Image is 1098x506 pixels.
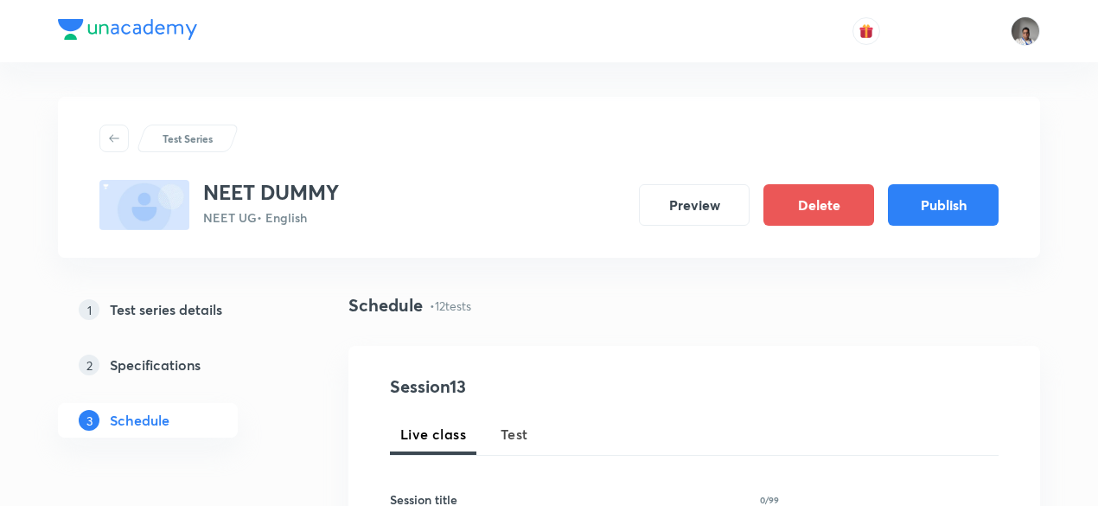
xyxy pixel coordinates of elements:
[501,424,528,445] span: Test
[58,292,293,327] a: 1Test series details
[639,184,750,226] button: Preview
[859,23,874,39] img: avatar
[1011,16,1040,46] img: Vikram Mathur
[79,410,99,431] p: 3
[430,297,471,315] p: • 12 tests
[400,424,466,445] span: Live class
[203,208,339,227] p: NEET UG • English
[852,17,880,45] button: avatar
[163,131,213,146] p: Test Series
[79,299,99,320] p: 1
[348,292,423,318] h4: Schedule
[203,180,339,205] h3: NEET DUMMY
[390,374,705,400] h4: Session 13
[110,355,201,375] h5: Specifications
[760,496,779,504] p: 0/99
[58,19,197,44] a: Company Logo
[110,299,222,320] h5: Test series details
[58,348,293,382] a: 2Specifications
[763,184,874,226] button: Delete
[99,180,189,230] img: fallback-thumbnail.png
[888,184,999,226] button: Publish
[79,355,99,375] p: 2
[110,410,169,431] h5: Schedule
[58,19,197,40] img: Company Logo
